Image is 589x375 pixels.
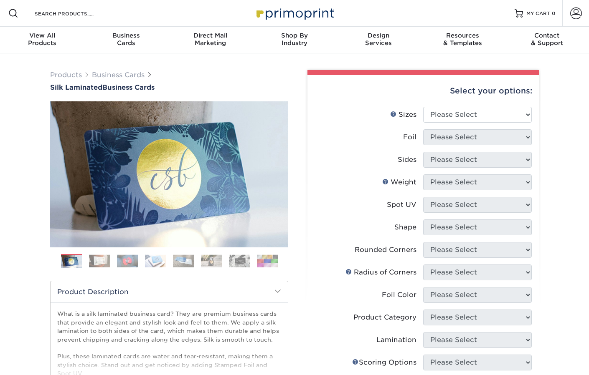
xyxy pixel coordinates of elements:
img: Business Cards 05 [173,254,194,267]
div: Weight [382,177,416,187]
img: Business Cards 04 [145,254,166,267]
div: Sizes [390,110,416,120]
input: SEARCH PRODUCTS..... [34,8,115,18]
img: Business Cards 02 [89,254,110,267]
div: Rounded Corners [355,245,416,255]
span: MY CART [526,10,550,17]
h2: Product Description [51,281,288,302]
img: Silk Laminated 01 [50,55,288,293]
a: Resources& Templates [421,27,505,53]
a: Contact& Support [505,27,589,53]
a: Products [50,71,82,79]
img: Business Cards 01 [61,251,82,272]
img: Primoprint [253,4,336,22]
div: Foil Color [382,290,416,300]
div: Scoring Options [352,357,416,367]
div: Product Category [353,312,416,322]
a: Silk LaminatedBusiness Cards [50,83,288,91]
div: Marketing [168,32,252,47]
span: Contact [505,32,589,39]
div: Industry [252,32,336,47]
span: Shop By [252,32,336,39]
img: Business Cards 07 [229,254,250,267]
span: Resources [421,32,505,39]
div: Services [337,32,421,47]
a: DesignServices [337,27,421,53]
div: Radius of Corners [345,267,416,277]
span: 0 [552,10,556,16]
a: BusinessCards [84,27,168,53]
span: Silk Laminated [50,83,102,91]
div: & Templates [421,32,505,47]
span: Direct Mail [168,32,252,39]
span: Business [84,32,168,39]
div: Cards [84,32,168,47]
div: Select your options: [314,75,532,107]
div: Foil [403,132,416,142]
div: Lamination [376,335,416,345]
h1: Business Cards [50,83,288,91]
img: Business Cards 03 [117,254,138,267]
a: Direct MailMarketing [168,27,252,53]
img: Business Cards 08 [257,254,278,267]
img: Business Cards 06 [201,254,222,267]
div: & Support [505,32,589,47]
div: Sides [398,155,416,165]
div: Shape [394,222,416,232]
a: Shop ByIndustry [252,27,336,53]
a: Business Cards [92,71,145,79]
div: Spot UV [387,200,416,210]
span: Design [337,32,421,39]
